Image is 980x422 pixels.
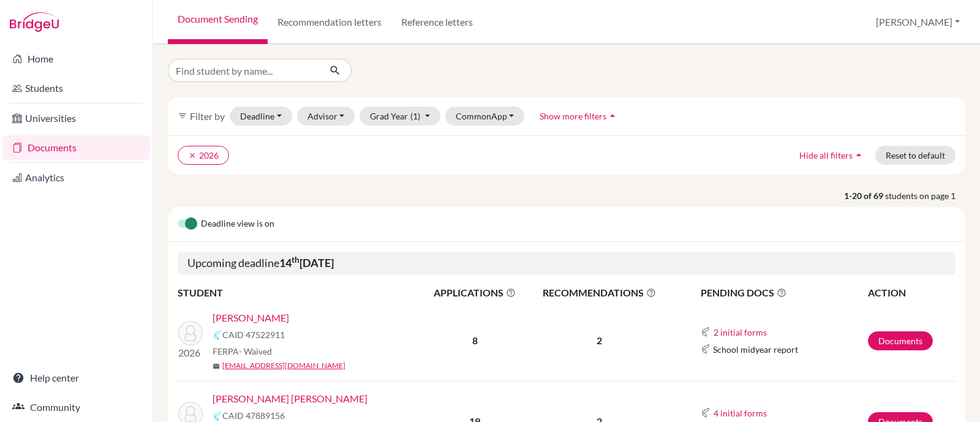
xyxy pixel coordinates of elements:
button: Deadline [230,107,292,126]
a: [PERSON_NAME] [PERSON_NAME] [213,391,367,406]
a: Documents [868,331,933,350]
span: School midyear report [713,343,798,356]
button: Reset to default [875,146,956,165]
img: Common App logo [213,330,222,340]
a: Help center [2,366,150,390]
a: Students [2,76,150,100]
sup: th [292,255,300,265]
strong: 1-20 of 69 [844,189,885,202]
span: CAID 47889156 [222,409,285,422]
button: [PERSON_NAME] [870,10,965,34]
a: Community [2,395,150,420]
i: filter_list [178,111,187,121]
img: Common App logo [701,327,710,337]
button: Grad Year(1) [360,107,440,126]
span: FERPA [213,345,272,358]
a: Universities [2,106,150,130]
button: 2 initial forms [713,325,767,339]
button: CommonApp [445,107,525,126]
a: [PERSON_NAME] [213,311,289,325]
img: Common App logo [701,408,710,418]
button: Advisor [297,107,355,126]
span: (1) [410,111,420,121]
p: 2 [528,333,671,348]
th: STUDENT [178,285,423,301]
a: Home [2,47,150,71]
th: ACTION [867,285,956,301]
button: Hide all filtersarrow_drop_up [789,146,875,165]
span: Filter by [190,110,225,122]
img: Common App logo [701,344,710,354]
span: RECOMMENDATIONS [528,285,671,300]
span: PENDING DOCS [701,285,867,300]
h5: Upcoming deadline [178,252,956,275]
span: APPLICATIONS [423,285,527,300]
i: arrow_drop_up [853,149,865,161]
img: Byrkjeland, Mikael [178,321,203,345]
button: 4 initial forms [713,406,767,420]
span: CAID 47522911 [222,328,285,341]
i: arrow_drop_up [606,110,619,122]
a: Documents [2,135,150,160]
a: Analytics [2,165,150,190]
img: Common App logo [213,411,222,421]
span: - Waived [239,346,272,356]
p: 2026 [178,345,203,360]
span: Deadline view is on [201,217,274,232]
span: students on page 1 [885,189,965,202]
a: [EMAIL_ADDRESS][DOMAIN_NAME] [222,360,345,371]
img: Bridge-U [10,12,59,32]
button: clear2026 [178,146,229,165]
span: Show more filters [540,111,606,121]
i: clear [188,151,197,160]
span: mail [213,363,220,370]
span: Hide all filters [799,150,853,160]
input: Find student by name... [168,59,320,82]
b: 14 [DATE] [279,256,334,269]
button: Show more filtersarrow_drop_up [529,107,629,126]
b: 8 [472,334,478,346]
